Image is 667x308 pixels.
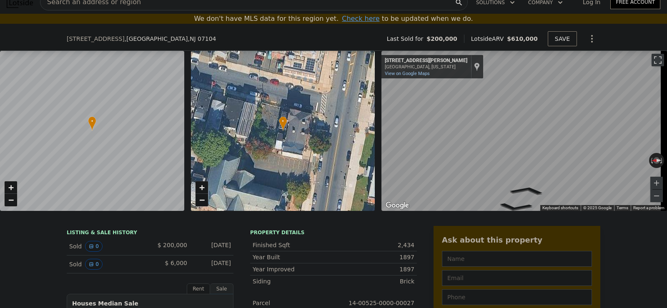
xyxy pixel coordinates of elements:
div: [DATE] [194,259,231,270]
a: Zoom out [5,194,17,206]
span: Check here [342,15,379,23]
div: Map [381,51,667,211]
div: to be updated when we do. [342,14,473,24]
span: $ 6,000 [165,260,187,266]
div: Year Improved [253,265,333,273]
button: View historical data [85,241,103,252]
div: Ask about this property [442,234,592,246]
span: © 2025 Google [583,205,612,210]
div: We don't have MLS data for this region yet. [194,14,473,24]
div: • [88,116,96,131]
button: SAVE [548,31,577,46]
span: $200,000 [426,35,457,43]
div: Houses Median Sale [72,299,228,308]
a: Report a problem [633,205,664,210]
div: Property details [250,229,417,236]
input: Name [442,251,592,267]
span: • [279,118,287,125]
div: Sold [69,241,143,252]
div: 14-00525-0000-00027 [333,299,414,307]
img: Google [384,200,411,211]
button: Rotate counterclockwise [649,153,654,168]
span: − [199,195,204,205]
div: Finished Sqft [253,241,333,249]
button: View historical data [85,259,103,270]
button: Show Options [584,30,600,47]
div: [DATE] [194,241,231,252]
span: • [88,118,96,125]
a: Zoom out [196,194,208,206]
span: Last Sold for [387,35,427,43]
a: View on Google Maps [385,71,430,76]
button: Rotate clockwise [660,153,664,168]
div: LISTING & SALE HISTORY [67,229,233,238]
div: [STREET_ADDRESS][PERSON_NAME] [385,58,467,64]
a: Zoom in [5,181,17,194]
div: Rent [187,283,210,294]
div: Parcel [253,299,333,307]
span: $ 200,000 [158,242,187,248]
div: Street View [381,51,667,211]
span: Lotside ARV [471,35,507,43]
div: 2,434 [333,241,414,249]
button: Zoom in [650,177,663,189]
a: Zoom in [196,181,208,194]
span: + [199,182,204,193]
button: Reset the view [649,157,664,164]
div: Year Built [253,253,333,261]
div: Siding [253,277,333,285]
span: [STREET_ADDRESS] [67,35,125,43]
div: [GEOGRAPHIC_DATA], [US_STATE] [385,64,467,70]
button: Toggle fullscreen view [652,54,664,66]
span: − [8,195,14,205]
button: Keyboard shortcuts [542,205,578,211]
div: 1897 [333,253,414,261]
input: Email [442,270,592,286]
a: Show location on map [474,62,480,71]
path: Go West, Taylor St [487,200,543,213]
path: Go East, Taylor St [499,184,555,197]
div: Brick [333,277,414,285]
span: , [GEOGRAPHIC_DATA] [125,35,216,43]
button: Zoom out [650,190,663,202]
a: Terms (opens in new tab) [617,205,628,210]
span: $610,000 [507,35,538,42]
span: + [8,182,14,193]
input: Phone [442,289,592,305]
div: • [279,116,287,131]
div: Sold [69,259,143,270]
div: 1897 [333,265,414,273]
a: Open this area in Google Maps (opens a new window) [384,200,411,211]
div: Sale [210,283,233,294]
span: , NJ 07104 [188,35,216,42]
